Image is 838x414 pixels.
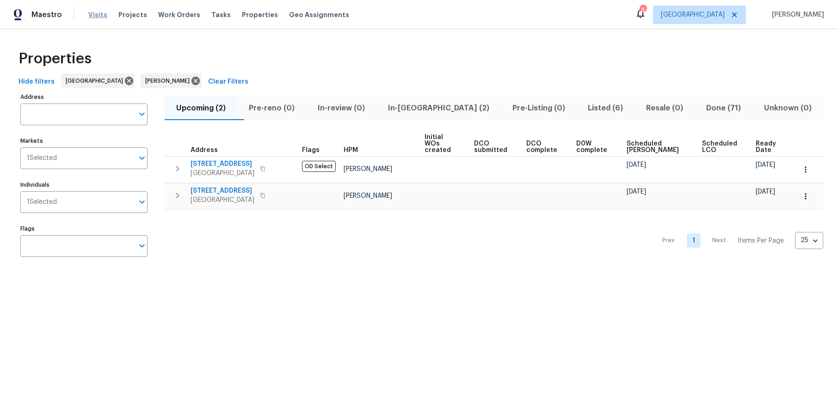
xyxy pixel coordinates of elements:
span: [DATE] [756,189,775,195]
button: Open [136,195,148,208]
span: [DATE] [756,162,775,168]
span: [PERSON_NAME] [344,193,392,199]
span: Flags [302,147,320,153]
label: Markets [20,138,148,144]
span: 1 Selected [27,198,57,206]
span: HPM [344,147,358,153]
span: DCO submitted [474,140,511,153]
span: In-[GEOGRAPHIC_DATA] (2) [382,102,495,115]
span: D0W complete [576,140,610,153]
span: Initial WOs created [425,134,458,153]
span: Visits [88,10,107,19]
span: 1 Selected [27,154,57,162]
span: Resale (0) [640,102,689,115]
span: Work Orders [158,10,200,19]
button: Open [136,152,148,164]
div: [PERSON_NAME] [141,73,202,88]
span: Upcoming (2) [170,102,232,115]
nav: Pagination Navigation [653,215,823,266]
span: [GEOGRAPHIC_DATA] [66,76,127,85]
span: DCO complete [526,140,561,153]
span: Projects [118,10,147,19]
div: 8 [640,6,646,15]
span: Tasks [211,12,231,18]
label: Flags [20,226,148,231]
span: [GEOGRAPHIC_DATA] [191,195,254,205]
label: Address [20,94,148,100]
span: [DATE] [627,189,646,195]
span: [PERSON_NAME] [145,76,193,85]
span: Address [191,147,218,153]
span: Listed (6) [582,102,629,115]
span: [PERSON_NAME] [344,166,392,172]
span: [GEOGRAPHIC_DATA] [191,169,254,178]
button: Hide filters [15,73,58,91]
span: Clear Filters [208,76,248,88]
p: Items Per Page [738,236,784,245]
button: Clear Filters [204,73,252,91]
span: OD Select [302,161,336,172]
span: Properties [242,10,278,19]
span: Scheduled [PERSON_NAME] [627,140,686,153]
button: Open [136,239,148,252]
div: [GEOGRAPHIC_DATA] [61,73,135,88]
span: Pre-reno (0) [243,102,301,115]
span: Hide filters [18,76,55,88]
span: [PERSON_NAME] [768,10,824,19]
button: Open [136,108,148,121]
div: 25 [795,228,823,252]
span: [STREET_ADDRESS] [191,186,254,195]
span: [DATE] [627,162,646,168]
span: [GEOGRAPHIC_DATA] [661,10,725,19]
span: Done (71) [700,102,747,115]
span: Unknown (0) [758,102,818,115]
label: Individuals [20,182,148,188]
span: In-review (0) [312,102,371,115]
a: Goto page 1 [687,233,701,248]
span: Properties [18,54,92,63]
span: Geo Assignments [289,10,349,19]
span: Pre-Listing (0) [506,102,571,115]
span: Ready Date [756,140,779,153]
span: Scheduled LCO [702,140,740,153]
span: [STREET_ADDRESS] [191,159,254,169]
span: Maestro [31,10,62,19]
